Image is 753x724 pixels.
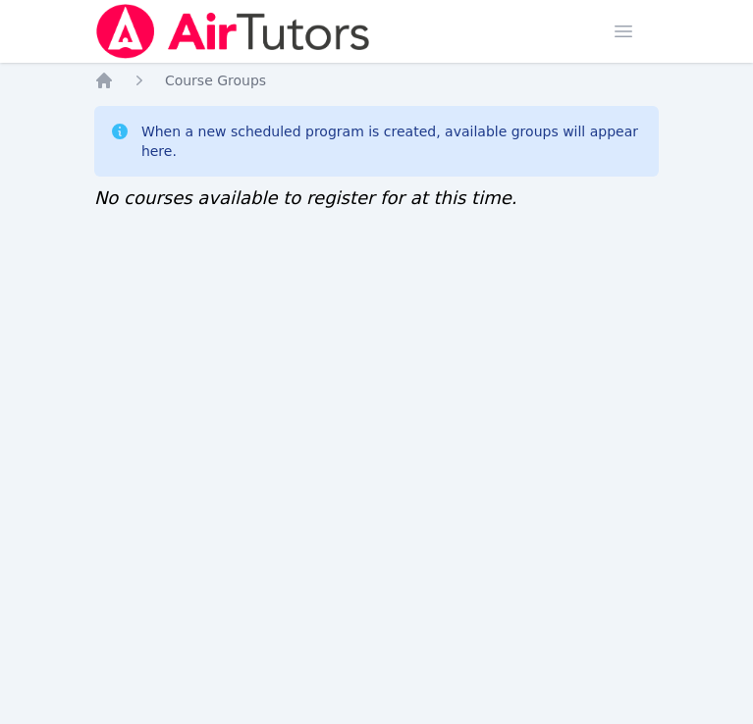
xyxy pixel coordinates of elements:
[165,73,266,88] span: Course Groups
[141,122,643,161] div: When a new scheduled program is created, available groups will appear here.
[94,4,372,59] img: Air Tutors
[94,71,659,90] nav: Breadcrumb
[94,187,517,208] span: No courses available to register for at this time.
[165,71,266,90] a: Course Groups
